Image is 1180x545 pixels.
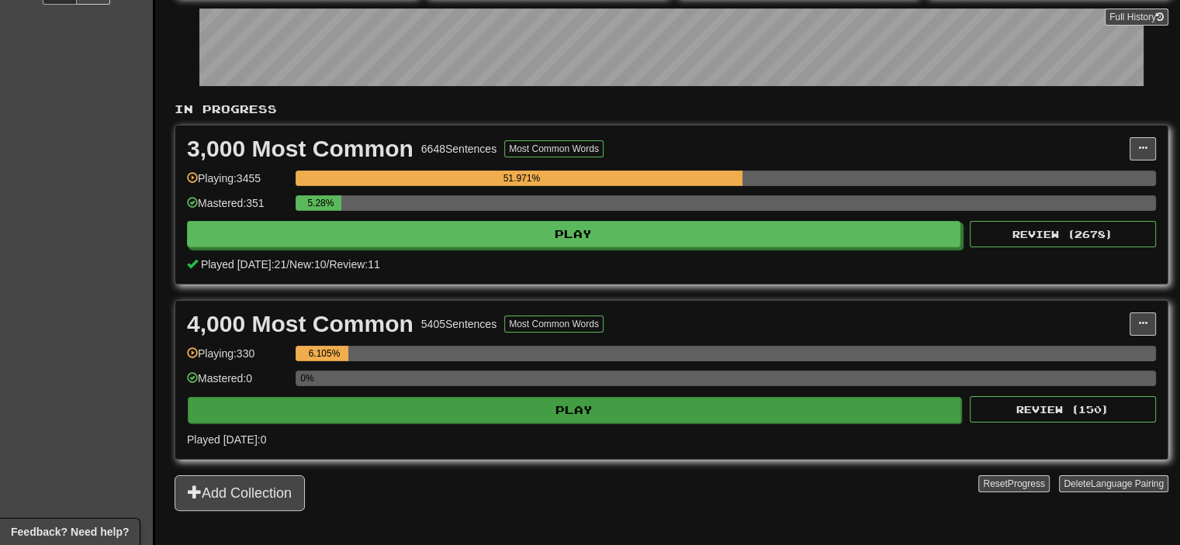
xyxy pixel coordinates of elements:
[187,195,288,221] div: Mastered: 351
[187,433,266,446] span: Played [DATE]: 0
[11,524,129,540] span: Open feedback widget
[421,316,497,332] div: 5405 Sentences
[300,195,341,211] div: 5.28%
[1105,9,1168,26] a: Full History
[187,171,288,196] div: Playing: 3455
[978,475,1049,492] button: ResetProgress
[188,397,961,423] button: Play
[970,221,1156,247] button: Review (2678)
[187,137,414,160] div: 3,000 Most Common
[421,141,497,157] div: 6648 Sentences
[327,258,330,271] span: /
[187,346,288,371] div: Playing: 330
[300,346,348,361] div: 6.105%
[504,140,604,157] button: Most Common Words
[187,221,960,247] button: Play
[329,258,379,271] span: Review: 11
[300,171,742,186] div: 51.971%
[201,258,286,271] span: Played [DATE]: 21
[1091,478,1164,489] span: Language Pairing
[175,475,305,511] button: Add Collection
[175,102,1168,117] p: In Progress
[289,258,326,271] span: New: 10
[1008,478,1045,489] span: Progress
[187,371,288,396] div: Mastered: 0
[1059,475,1168,492] button: DeleteLanguage Pairing
[286,258,289,271] span: /
[187,312,414,336] div: 4,000 Most Common
[970,396,1156,423] button: Review (150)
[504,316,604,333] button: Most Common Words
